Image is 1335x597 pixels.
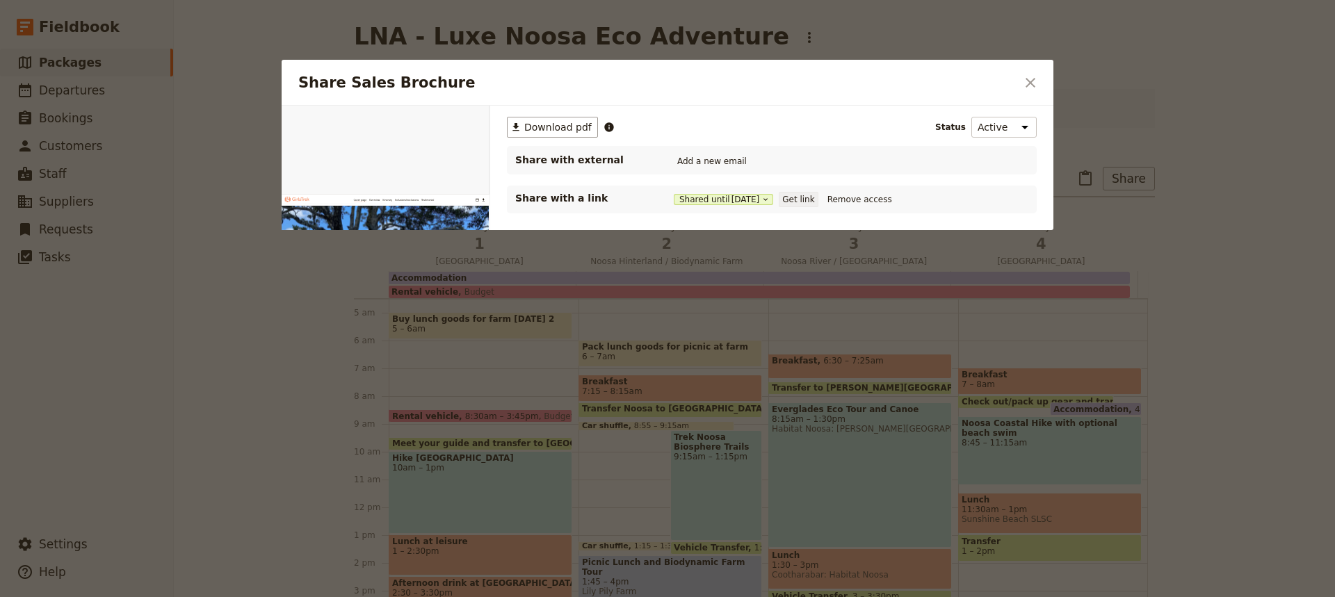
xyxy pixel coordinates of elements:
img: GirlsTrek logo [17,8,138,33]
a: Cover page [311,14,367,32]
button: ​Download pdf [507,117,598,138]
a: Testimonial [601,14,656,32]
button: Close dialog [1019,71,1042,95]
span: [DATE] [731,194,760,205]
span: Download pdf [524,120,592,134]
button: Remove access [824,192,896,207]
span: 3 nights & 4 days [50,448,154,464]
button: Add a new email [674,154,750,169]
a: admin@girlstrek.com.au [829,11,852,35]
a: Itinerary [435,14,476,32]
a: Overview [378,14,424,32]
p: Beyond the beach and into the heart of the [GEOGRAPHIC_DATA]. [50,427,594,448]
span: Share with external [515,153,654,167]
p: Share with a link [515,191,654,205]
h2: Share Sales Brochure [298,72,1016,93]
a: Inclusions/exclusions [487,14,590,32]
button: Shared until[DATE] [674,194,773,205]
h1: Luxe Noosa Eco Adventure [50,385,594,424]
span: Status [935,122,966,133]
select: Status [971,117,1037,138]
button: Get link [779,192,818,207]
button: Download pdf [855,11,879,35]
